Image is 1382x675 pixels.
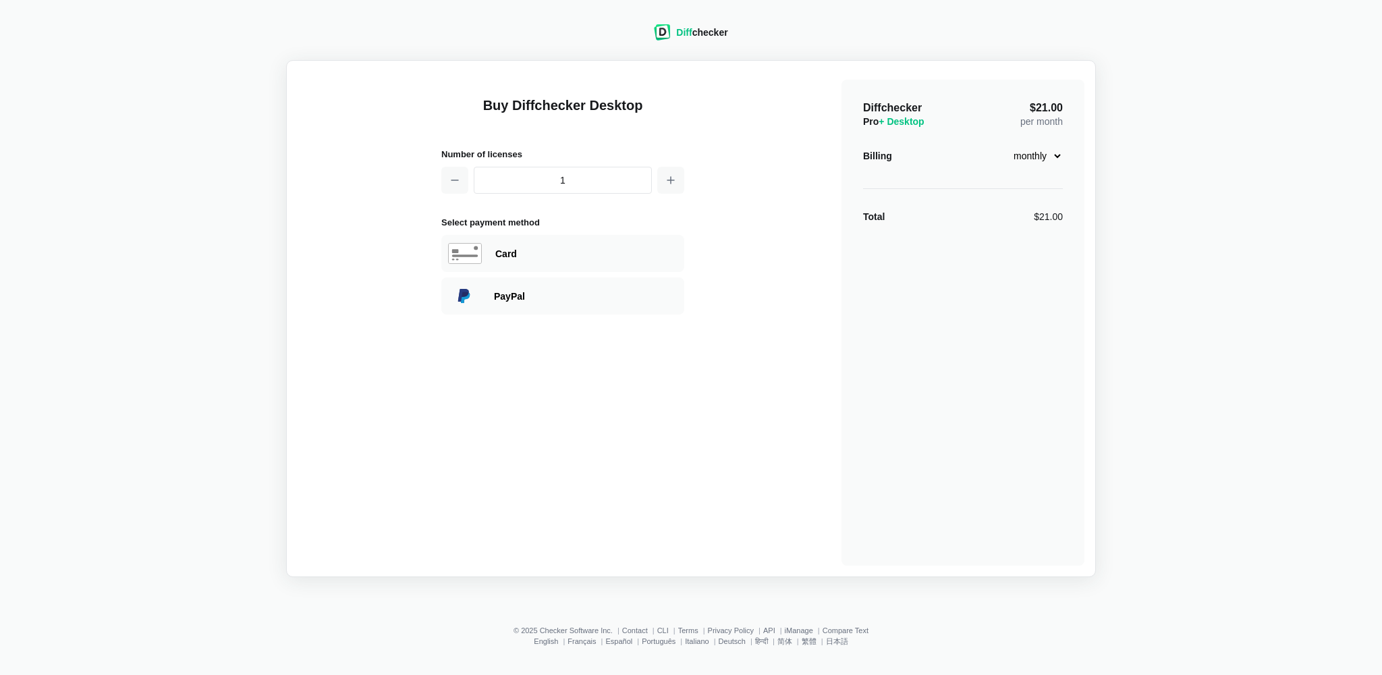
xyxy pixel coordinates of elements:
a: Terms [678,626,698,634]
div: checker [676,26,727,39]
a: Español [605,637,632,645]
a: Privacy Policy [708,626,754,634]
a: iManage [785,626,813,634]
li: © 2025 Checker Software Inc. [514,626,622,634]
span: Pro [863,116,924,127]
strong: Total [863,211,885,222]
a: Português [642,637,675,645]
div: $21.00 [1034,210,1063,223]
span: + Desktop [879,116,924,127]
div: Paying with Card [441,235,684,272]
a: Compare Text [823,626,868,634]
a: API [763,626,775,634]
div: Paying with Card [495,247,678,261]
span: Diff [676,27,692,38]
a: CLI [657,626,669,634]
span: $21.00 [1030,103,1063,113]
img: Diffchecker logo [654,24,671,40]
h2: Select payment method [441,215,684,230]
h2: Number of licenses [441,147,684,161]
span: Diffchecker [863,102,922,113]
div: Paying with PayPal [494,290,678,303]
a: Deutsch [719,637,746,645]
a: Français [568,637,596,645]
a: 日本語 [826,637,848,645]
a: 繁體 [802,637,817,645]
a: Diffchecker logoDiffchecker [654,32,727,43]
input: 1 [474,167,652,194]
a: हिन्दी [755,637,768,645]
a: 简体 [777,637,792,645]
div: Paying with PayPal [441,277,684,315]
div: Billing [863,149,892,163]
a: Contact [622,626,648,634]
div: per month [1020,101,1063,128]
h1: Buy Diffchecker Desktop [441,96,684,131]
a: English [534,637,558,645]
a: Italiano [685,637,709,645]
